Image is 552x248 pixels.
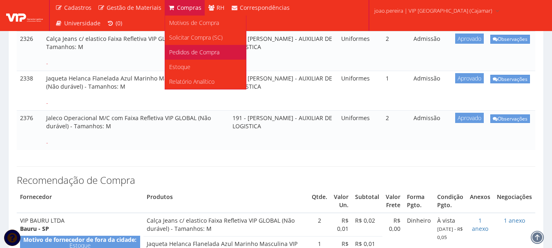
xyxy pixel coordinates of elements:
[338,71,373,111] td: Uniformes
[331,213,352,236] td: R$ 0,01
[504,217,525,224] a: 1 anexo
[23,236,136,244] strong: Motivo de fornecedor de fora da cidade:
[490,35,530,43] a: Observações
[382,190,404,213] th: Valor Frete
[402,31,452,71] td: Admissão
[402,71,452,111] td: Admissão
[6,9,43,22] img: logo
[17,111,43,150] td: 2376
[490,114,530,123] a: Observações
[116,19,122,27] span: (0)
[177,4,201,11] span: Compras
[169,48,219,56] span: Pedidos de Compra
[104,16,126,31] a: (0)
[467,190,494,213] th: Anexos
[240,4,290,11] span: Correspondências
[374,7,492,15] span: joao.pereira | VIP [GEOGRAPHIC_DATA] (Cajamar)
[46,139,48,146] span: -
[490,75,530,83] a: Observações
[20,225,49,232] strong: Bauru - SP
[64,19,101,27] span: Universidade
[107,4,161,11] span: Gestão de Materiais
[165,45,246,60] a: Pedidos de Compra
[17,175,535,185] h3: Recomendação de Compra
[43,71,229,111] td: Jaqueta Helanca Flanelada Azul Marinho Masculina VIP Global (Não durável) - Tamanhos: M
[17,31,43,71] td: 2326
[143,213,308,236] td: Calça Jeans c/ elastico Faixa Refletiva VIP GLOBAL (Não durável) - Tamanhos: M
[338,31,373,71] td: Uniformes
[17,190,143,213] th: Fornecedor
[373,71,402,111] td: 1
[217,4,224,11] span: RH
[169,19,219,27] span: Motivos de Compra
[43,111,229,150] td: Jaleco Operacional M/C com Faixa Refletiva VIP GLOBAL (Não durável) - Tamanhos: M
[373,31,402,71] td: 2
[165,16,246,30] a: Motivos de Compra
[64,4,92,11] span: Cadastros
[229,111,338,150] td: 191 - [PERSON_NAME] - AUXILIAR DE LOGISTICA
[46,59,48,67] span: -
[455,73,484,83] span: Aprovado
[308,190,331,213] th: Qtde.
[434,190,467,213] th: Condição Pgto.
[437,226,463,240] small: [DATE] - R$ 0,05
[169,63,190,71] span: Estoque
[165,60,246,74] a: Estoque
[169,34,223,41] span: Solicitar Compra (SC)
[455,34,484,44] span: Aprovado
[165,30,246,45] a: Solicitar Compra (SC)
[472,217,488,232] a: 1 anexo
[17,71,43,111] td: 2338
[43,31,229,71] td: Calça Jeans c/ elastico Faixa Refletiva VIP GLOBAL (Não durável) - Tamanhos: M
[308,213,331,236] td: 2
[229,31,338,71] td: 191 - [PERSON_NAME] - AUXILIAR DE LOGISTICA
[52,16,104,31] a: Universidade
[373,111,402,150] td: 2
[46,99,48,107] span: -
[494,190,535,213] th: Negociações
[143,190,308,213] th: Produtos
[455,113,484,123] span: Aprovado
[169,78,215,85] span: Relatório Analítico
[229,71,338,111] td: 191 - [PERSON_NAME] - AUXILIAR DE LOGISTICA
[165,74,246,89] a: Relatório Analítico
[404,190,434,213] th: Forma Pgto.
[338,111,373,150] td: Uniformes
[402,111,452,150] td: Admissão
[352,213,382,236] td: R$ 0,02
[352,190,382,213] th: Subtotal
[331,190,352,213] th: Valor Un.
